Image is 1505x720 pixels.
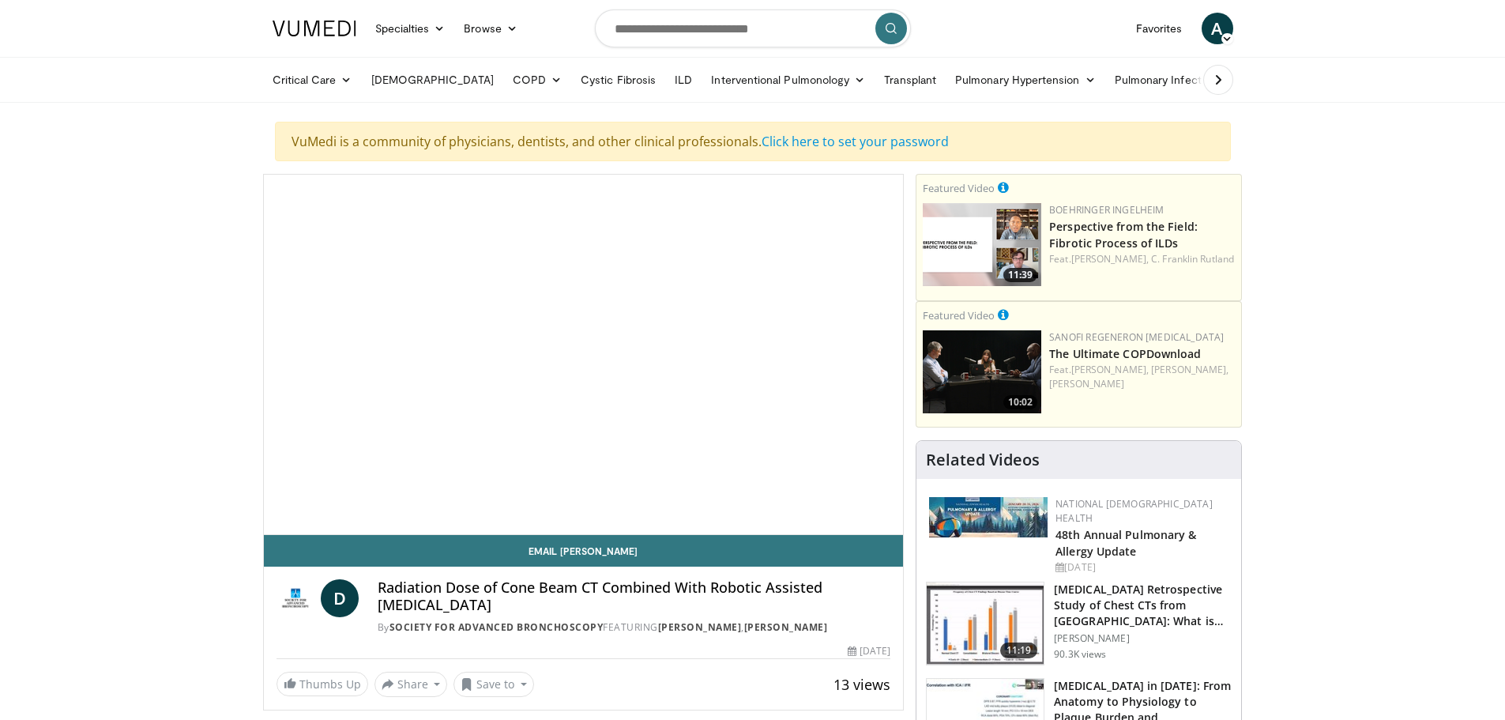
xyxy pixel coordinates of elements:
p: [PERSON_NAME] [1054,632,1232,645]
a: C. Franklin Rutland [1151,252,1234,266]
button: Share [374,672,448,697]
a: Browse [454,13,527,44]
a: Email [PERSON_NAME] [264,535,904,567]
a: Perspective from the Field: Fibrotic Process of ILDs [1049,219,1198,251]
img: c2eb46a3-50d3-446d-a553-a9f8510c7760.150x105_q85_crop-smart_upscale.jpg [927,582,1044,665]
a: ILD [665,64,702,96]
a: Thumbs Up [277,672,368,696]
a: [DEMOGRAPHIC_DATA] [362,64,503,96]
a: 10:02 [923,330,1041,413]
h4: Radiation Dose of Cone Beam CT Combined With Robotic Assisted [MEDICAL_DATA] [378,579,891,613]
a: [PERSON_NAME], [1151,363,1228,376]
a: [PERSON_NAME] [1049,377,1124,390]
div: By FEATURING , [378,620,891,635]
a: 48th Annual Pulmonary & Allergy Update [1055,527,1196,559]
a: D [321,579,359,617]
a: Sanofi Regeneron [MEDICAL_DATA] [1049,330,1224,344]
a: [PERSON_NAME], [1071,363,1149,376]
span: 13 views [833,675,890,694]
span: 11:39 [1003,268,1037,282]
a: Specialties [366,13,455,44]
img: b90f5d12-84c1-472e-b843-5cad6c7ef911.jpg.150x105_q85_autocrop_double_scale_upscale_version-0.2.jpg [929,497,1048,537]
input: Search topics, interventions [595,9,911,47]
div: [DATE] [1055,560,1228,575]
a: Transplant [875,64,946,96]
span: 10:02 [1003,395,1037,409]
a: Boehringer Ingelheim [1049,203,1164,217]
img: VuMedi Logo [273,21,356,36]
a: Click here to set your password [762,133,949,150]
a: 11:19 [MEDICAL_DATA] Retrospective Study of Chest CTs from [GEOGRAPHIC_DATA]: What is the Re… [PE... [926,582,1232,665]
a: COPD [503,64,571,96]
a: Cystic Fibrosis [571,64,665,96]
a: Favorites [1127,13,1192,44]
a: [PERSON_NAME] [744,620,828,634]
a: The Ultimate COPDownload [1049,346,1201,361]
small: Featured Video [923,181,995,195]
div: [DATE] [848,644,890,658]
a: National [DEMOGRAPHIC_DATA] Health [1055,497,1213,525]
button: Save to [453,672,534,697]
a: [PERSON_NAME] [658,620,742,634]
small: Featured Video [923,308,995,322]
img: 0d260a3c-dea8-4d46-9ffd-2859801fb613.png.150x105_q85_crop-smart_upscale.png [923,203,1041,286]
h4: Related Videos [926,450,1040,469]
h3: [MEDICAL_DATA] Retrospective Study of Chest CTs from [GEOGRAPHIC_DATA]: What is the Re… [1054,582,1232,629]
a: Critical Care [263,64,362,96]
div: VuMedi is a community of physicians, dentists, and other clinical professionals. [275,122,1231,161]
p: 90.3K views [1054,648,1106,661]
a: A [1202,13,1233,44]
div: Feat. [1049,252,1235,266]
a: Pulmonary Hypertension [946,64,1105,96]
img: Society for Advanced Bronchoscopy [277,579,314,617]
a: 11:39 [923,203,1041,286]
a: Interventional Pulmonology [702,64,875,96]
a: Pulmonary Infection [1105,64,1242,96]
div: Feat. [1049,363,1235,391]
img: 5a5e9f8f-baed-4a36-9fe2-4d00eabc5e31.png.150x105_q85_crop-smart_upscale.png [923,330,1041,413]
a: Society for Advanced Bronchoscopy [389,620,604,634]
video-js: Video Player [264,175,904,535]
span: 11:19 [1000,643,1038,658]
a: [PERSON_NAME], [1071,252,1149,266]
